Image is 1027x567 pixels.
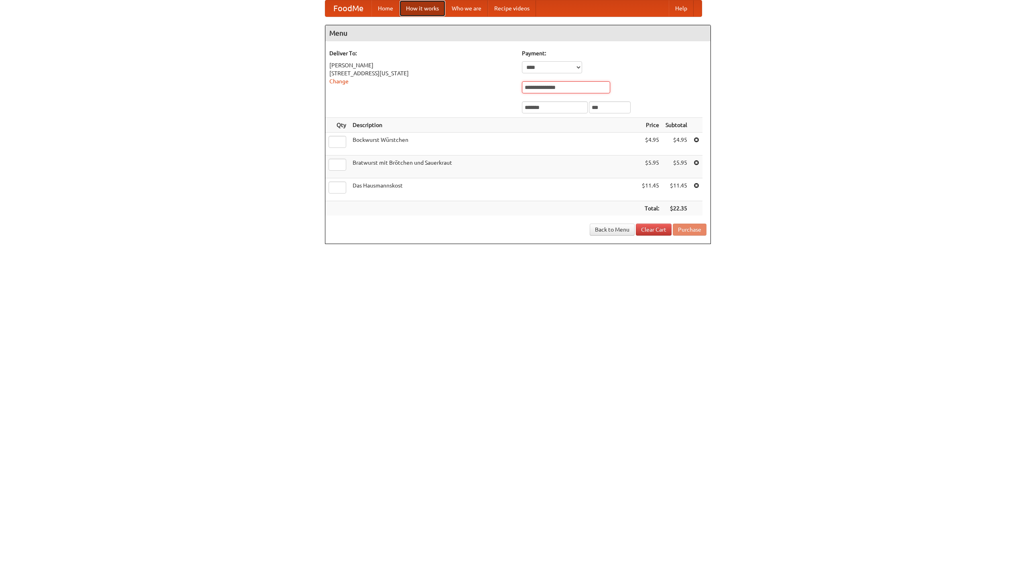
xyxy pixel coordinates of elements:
[325,118,349,133] th: Qty
[639,155,662,178] td: $5.95
[329,69,514,77] div: [STREET_ADDRESS][US_STATE]
[662,178,690,201] td: $11.45
[673,224,706,236] button: Purchase
[400,0,445,16] a: How it works
[522,49,706,57] h5: Payment:
[349,133,639,155] td: Bockwurst Würstchen
[371,0,400,16] a: Home
[349,155,639,178] td: Bratwurst mit Brötchen und Sauerkraut
[639,178,662,201] td: $11.45
[669,0,694,16] a: Help
[662,201,690,216] th: $22.35
[325,0,371,16] a: FoodMe
[662,118,690,133] th: Subtotal
[329,61,514,69] div: [PERSON_NAME]
[325,25,710,41] h4: Menu
[329,49,514,57] h5: Deliver To:
[329,78,349,85] a: Change
[349,118,639,133] th: Description
[639,133,662,155] td: $4.95
[488,0,536,16] a: Recipe videos
[662,155,690,178] td: $5.95
[639,201,662,216] th: Total:
[445,0,488,16] a: Who we are
[636,224,672,236] a: Clear Cart
[590,224,635,236] a: Back to Menu
[349,178,639,201] td: Das Hausmannskost
[662,133,690,155] td: $4.95
[639,118,662,133] th: Price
